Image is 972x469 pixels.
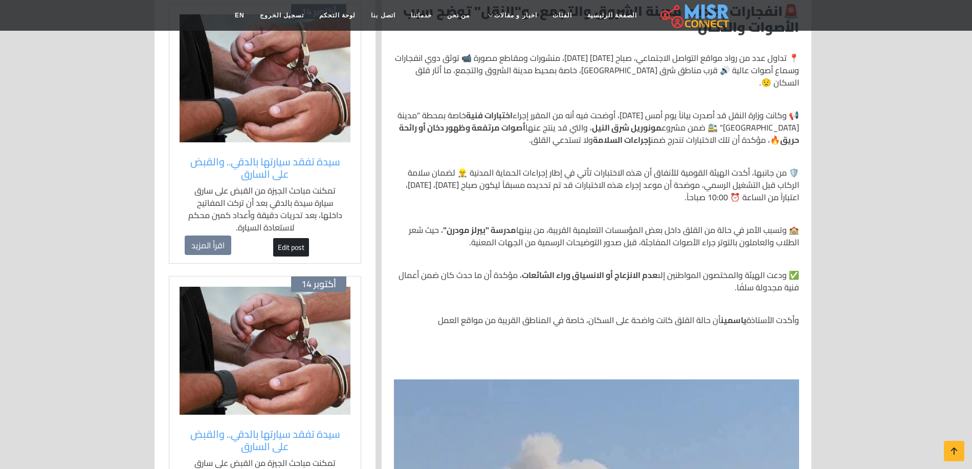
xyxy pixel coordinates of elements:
a: الصفحة الرئيسية [580,6,645,25]
a: EN [227,6,252,25]
a: من نحن [439,6,477,25]
p: 📍 تداول عدد من رواد مواقع التواصل الاجتماعي، صباح [DATE] [DATE]، منشورات ومقاطع مصورة 📹 توثق دوي ... [394,52,799,89]
p: وأكدت الأستاذة أن حالة القلق كانت واضحة على السكان، خاصة في المناطق القريبة من مواقع العمل [394,314,799,326]
a: اقرأ المزيد [185,236,231,255]
span: أكتوبر 14 [301,279,336,290]
a: لوحة التحكم [312,6,363,25]
a: سيدة تفقد سيارتها بالدقي.. والقبض على السارق [185,428,345,453]
strong: إجراءات السلامة [593,132,651,147]
strong: مدرسة "بيرلز مودرن" [443,222,516,238]
a: الفئات [545,6,580,25]
a: Edit post [273,238,309,257]
p: ✅ ودعت الهيئة والمختصون المواطنين إلى ، مؤكدة أن ما حدث كان ضمن أعمال فنية مجدولة سلفًا. [394,269,799,293]
p: 🏫 وتسبب الأمر في حالة من القلق داخل بعض المؤسسات التعليمية القريبة، من بينها ، حيث شعر الطلاب وال... [394,224,799,248]
img: القبض على سارق سيارة بالدقي بعد عملية كمين [180,14,350,142]
strong: عدم الانزعاج أو الانسياق وراء الشائعات [522,267,658,283]
a: خدماتنا [403,6,439,25]
p: 🛡️ من جانبها، أكدت الهيئة القومية للأنفاق أن هذه الاختبارات تأتي في إطار إجراءات الحماية المدنية ... [394,166,799,203]
p: 📢 وكانت وزارة النقل قد أصدرت بياناً يوم أمس [DATE]، أوضحت فيه أنه من المقرر إجراء خاصة بمحطة "مدي... [394,109,799,146]
strong: ياسمين [721,312,746,328]
a: تسجيل الخروج [252,6,312,25]
a: اخبار و مقالات [477,6,545,25]
a: اتصل بنا [363,6,403,25]
strong: مونوريل شرق النيل [592,120,661,135]
a: سيدة تفقد سيارتها بالدقي.. والقبض على السارق [185,156,345,180]
img: القبض على سارق سيارة بالدقي بعد عملية كمين [180,287,350,415]
strong: أصوات مرتفعة وظهور دخان أو رائحة حريق [399,120,799,147]
p: تمكنت مباحث الجيزة من القبض على سارق سيارة سيدة بالدقي بعد أن تركت المفاتيح داخلها، بعد تحريات دق... [185,184,345,233]
strong: اختبارات فنية [466,108,513,123]
img: main.misr_connect [660,3,729,28]
span: اخبار و مقالات [494,11,537,20]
